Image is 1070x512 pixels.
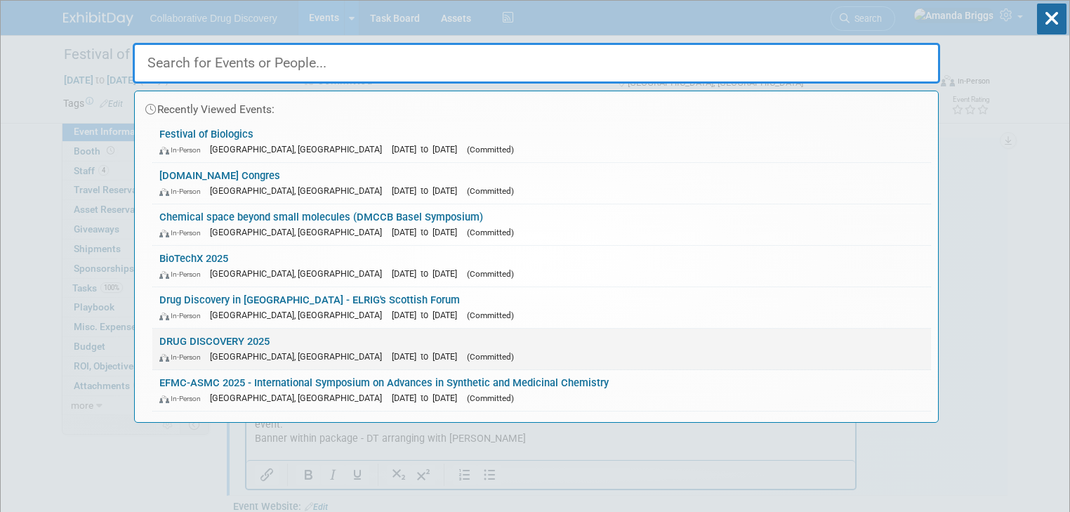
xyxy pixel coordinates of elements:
a: DRUG DISCOVERY 2025 In-Person [GEOGRAPHIC_DATA], [GEOGRAPHIC_DATA] [DATE] to [DATE] (Committed) [152,329,931,369]
span: [GEOGRAPHIC_DATA], [GEOGRAPHIC_DATA] [210,227,389,237]
span: (Committed) [467,145,514,155]
a: Drug Discovery in [GEOGRAPHIC_DATA] - ELRIG's Scottish Forum In-Person [GEOGRAPHIC_DATA], [GEOGRA... [152,287,931,328]
span: [DATE] to [DATE] [392,393,464,403]
span: (Committed) [467,228,514,237]
span: [GEOGRAPHIC_DATA], [GEOGRAPHIC_DATA] [210,393,389,403]
span: In-Person [159,394,207,403]
span: [DATE] to [DATE] [392,268,464,279]
div: Recently Viewed Events: [142,91,931,122]
span: In-Person [159,311,207,320]
span: [DATE] to [DATE] [392,185,464,196]
input: Search for Events or People... [133,43,940,84]
span: [GEOGRAPHIC_DATA], [GEOGRAPHIC_DATA] [210,310,389,320]
span: In-Person [159,145,207,155]
a: BioTechX 2025 In-Person [GEOGRAPHIC_DATA], [GEOGRAPHIC_DATA] [DATE] to [DATE] (Committed) [152,246,931,287]
a: [DOMAIN_NAME] Congres In-Person [GEOGRAPHIC_DATA], [GEOGRAPHIC_DATA] [DATE] to [DATE] (Committed) [152,163,931,204]
span: [DATE] to [DATE] [392,227,464,237]
a: Chemical space beyond small molecules (DMCCB Basel Symposium) In-Person [GEOGRAPHIC_DATA], [GEOGR... [152,204,931,245]
span: (Committed) [467,352,514,362]
span: [GEOGRAPHIC_DATA], [GEOGRAPHIC_DATA] [210,351,389,362]
span: [GEOGRAPHIC_DATA], [GEOGRAPHIC_DATA] [210,185,389,196]
span: [GEOGRAPHIC_DATA], [GEOGRAPHIC_DATA] [210,268,389,279]
span: In-Person [159,270,207,279]
span: In-Person [159,228,207,237]
span: (Committed) [467,186,514,196]
a: EFMC-ASMC 2025 - International Symposium on Advances in Synthetic and Medicinal Chemistry In-Pers... [152,370,931,411]
span: (Committed) [467,269,514,279]
p: Conference items to be planned by lead: Lead = [PERSON_NAME] Booth # 731 4 x 3m - shell scheme Pa... [8,6,602,316]
span: In-Person [159,353,207,362]
span: [DATE] to [DATE] [392,144,464,155]
span: (Committed) [467,310,514,320]
span: (Committed) [467,393,514,403]
span: [GEOGRAPHIC_DATA], [GEOGRAPHIC_DATA] [210,144,389,155]
span: [DATE] to [DATE] [392,351,464,362]
span: In-Person [159,187,207,196]
span: [DATE] to [DATE] [392,310,464,320]
body: Rich Text Area. Press ALT-0 for help. [8,6,602,316]
a: Festival of Biologics In-Person [GEOGRAPHIC_DATA], [GEOGRAPHIC_DATA] [DATE] to [DATE] (Committed) [152,122,931,162]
